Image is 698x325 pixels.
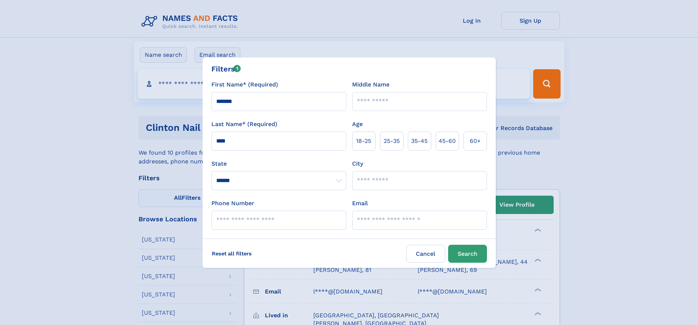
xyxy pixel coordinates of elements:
span: 60+ [470,137,481,145]
label: Email [352,199,368,208]
span: 35‑45 [411,137,428,145]
span: 25‑35 [384,137,400,145]
label: Phone Number [211,199,254,208]
label: Age [352,120,363,129]
label: First Name* (Required) [211,80,278,89]
span: 18‑25 [356,137,371,145]
span: 45‑60 [439,137,456,145]
label: State [211,159,346,168]
label: City [352,159,363,168]
button: Search [448,245,487,263]
label: Middle Name [352,80,389,89]
label: Last Name* (Required) [211,120,277,129]
div: Filters [211,63,241,74]
label: Reset all filters [207,245,256,262]
label: Cancel [406,245,445,263]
